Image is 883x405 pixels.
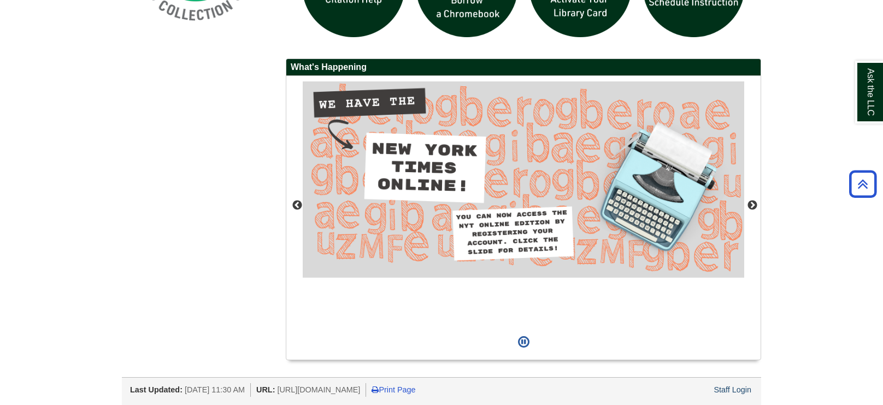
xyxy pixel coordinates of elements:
span: URL: [256,385,275,394]
span: [DATE] 11:30 AM [185,385,245,394]
button: Pause [515,330,533,354]
div: This box contains rotating images [303,81,744,330]
button: Next [747,200,758,211]
span: [URL][DOMAIN_NAME] [277,385,360,394]
a: Staff Login [714,385,751,394]
span: Last Updated: [130,385,183,394]
i: Print Page [372,386,379,394]
a: Print Page [372,385,415,394]
img: Access the New York Times online edition. [303,81,744,278]
button: Previous [292,200,303,211]
a: Back to Top [845,177,880,191]
h2: What's Happening [286,59,761,76]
